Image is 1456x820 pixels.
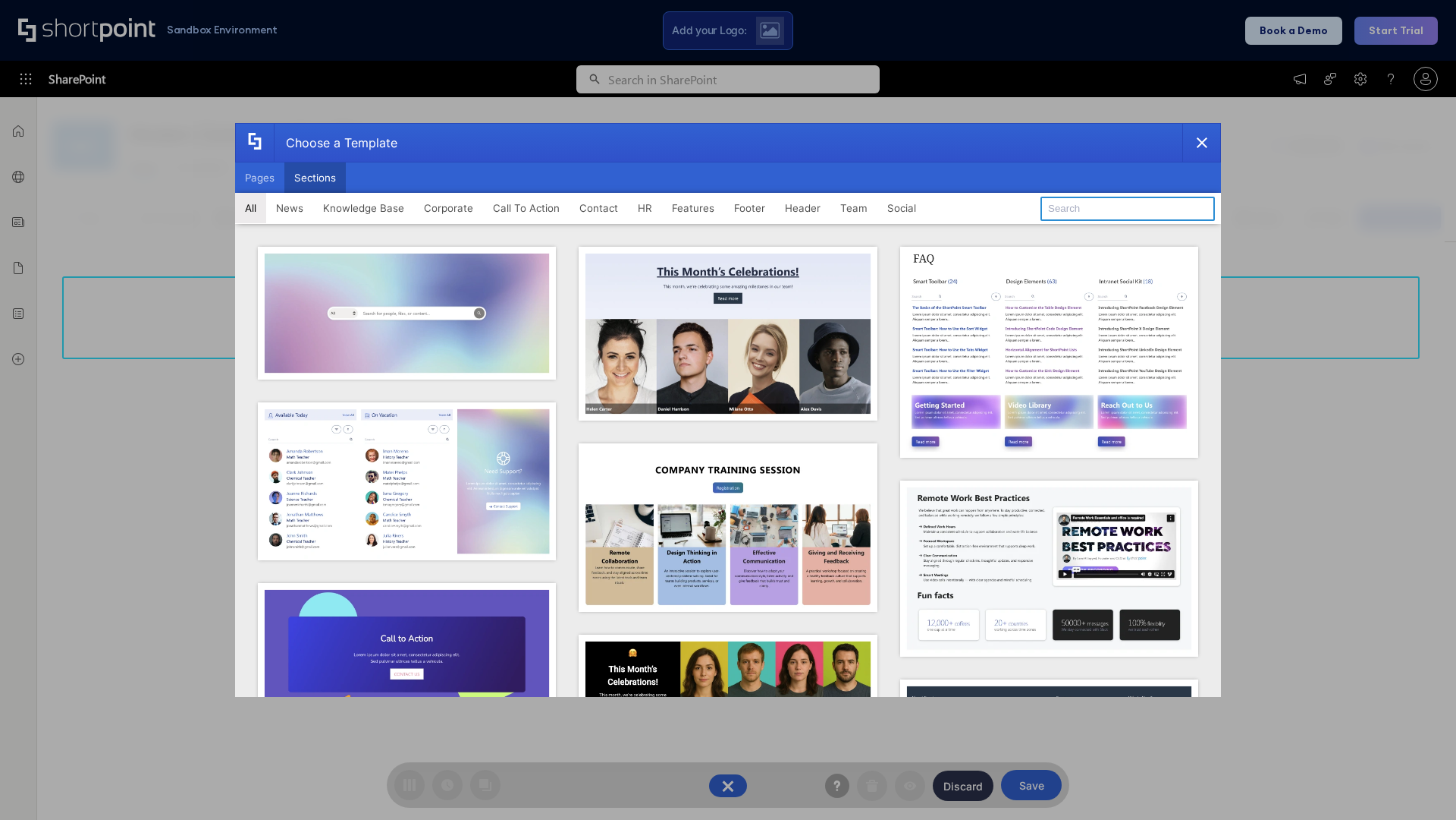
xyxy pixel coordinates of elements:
[775,193,830,223] button: Header
[414,193,483,223] button: Corporate
[570,193,628,223] button: Contact
[284,162,346,193] button: Sections
[1183,644,1456,820] iframe: Chat Widget
[628,193,662,223] button: HR
[266,193,313,223] button: News
[235,193,266,223] button: All
[274,124,397,162] div: Choose a Template
[662,193,724,223] button: Features
[483,193,570,223] button: Call To Action
[313,193,414,223] button: Knowledge Base
[235,123,1221,697] div: template selector
[1040,197,1215,221] input: Search
[235,162,284,193] button: Pages
[877,193,926,223] button: Social
[724,193,775,223] button: Footer
[830,193,877,223] button: Team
